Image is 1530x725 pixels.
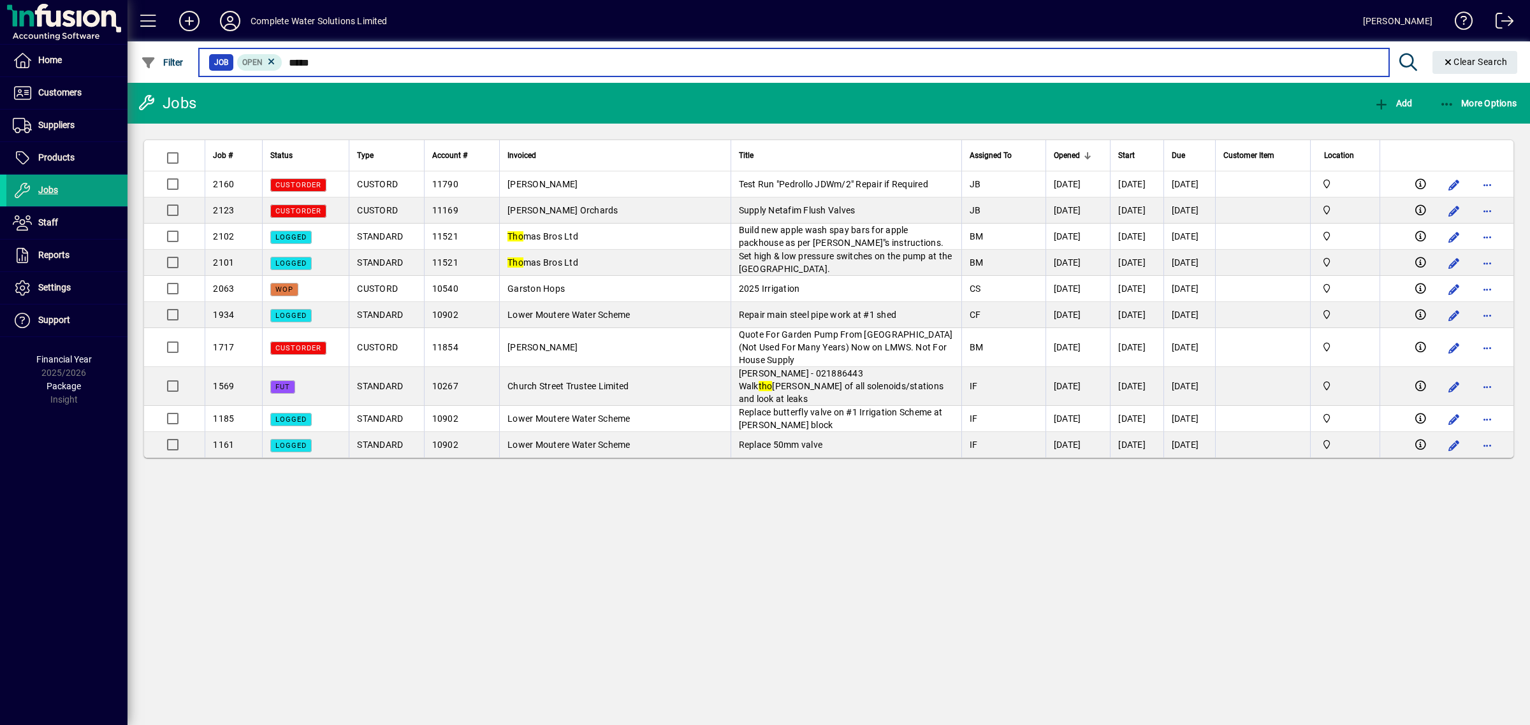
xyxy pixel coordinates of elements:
[1045,197,1111,224] td: [DATE]
[432,413,458,424] span: 10902
[1318,340,1372,354] span: Motueka
[432,257,458,268] span: 11521
[1439,98,1517,108] span: More Options
[739,179,928,189] span: Test Run "Pedrollo JDWm/2" Repair if Required
[1477,409,1497,429] button: More options
[507,148,723,162] div: Invoiced
[432,179,458,189] span: 11790
[1477,377,1497,397] button: More options
[432,148,467,162] span: Account #
[739,284,800,294] span: 2025 Irrigation
[213,381,234,391] span: 1569
[1045,224,1111,250] td: [DATE]
[1163,406,1216,432] td: [DATE]
[275,415,307,424] span: LOGGED
[1163,276,1216,302] td: [DATE]
[739,329,953,365] span: Quote For Garden Pump From [GEOGRAPHIC_DATA] (Not Used For Many Years) Now on LMWS. Not For House...
[210,10,251,32] button: Profile
[507,205,618,215] span: [PERSON_NAME] Orchards
[213,284,234,294] span: 2063
[1324,148,1354,162] span: Location
[739,440,823,450] span: Replace 50mm valve
[357,148,374,162] span: Type
[432,381,458,391] span: 10267
[214,56,228,69] span: Job
[1477,305,1497,326] button: More options
[1477,435,1497,456] button: More options
[507,284,565,294] span: Garston Hops
[1444,227,1464,247] button: Edit
[970,231,984,241] span: BM
[275,259,307,268] span: LOGGED
[970,413,978,424] span: IF
[38,217,58,227] span: Staff
[1045,432,1111,457] td: [DATE]
[1318,148,1372,162] div: Location
[213,342,234,352] span: 1717
[432,205,458,215] span: 11169
[6,110,127,141] a: Suppliers
[1110,224,1163,250] td: [DATE]
[1318,379,1372,393] span: Motueka
[1163,171,1216,197] td: [DATE]
[1477,201,1497,221] button: More options
[1444,338,1464,358] button: Edit
[213,440,234,450] span: 1161
[138,51,187,74] button: Filter
[970,310,981,320] span: CF
[1318,203,1372,217] span: Motueka
[970,257,984,268] span: BM
[1444,175,1464,195] button: Edit
[1318,229,1372,243] span: Motueka
[1371,92,1415,115] button: Add
[1443,57,1508,67] span: Clear Search
[1163,328,1216,367] td: [DATE]
[1118,148,1135,162] span: Start
[1477,338,1497,358] button: More options
[1110,328,1163,367] td: [DATE]
[270,148,293,162] span: Status
[237,54,282,71] mat-chip: Open Status: Open
[275,181,321,189] span: CUSTORDER
[1318,438,1372,452] span: Motueka
[432,148,492,162] div: Account #
[6,77,127,109] a: Customers
[507,381,629,391] span: Church Street Trustee Limited
[507,440,630,450] span: Lower Moutere Water Scheme
[1363,11,1432,31] div: [PERSON_NAME]
[1163,197,1216,224] td: [DATE]
[739,368,944,404] span: [PERSON_NAME] - 021886443 Walk [PERSON_NAME] of all solenoids/stations and look at leaks
[1318,412,1372,426] span: Motueka
[38,120,75,130] span: Suppliers
[1444,201,1464,221] button: Edit
[38,55,62,65] span: Home
[507,231,578,241] span: mas Bros Ltd
[507,179,578,189] span: [PERSON_NAME]
[1045,367,1111,406] td: [DATE]
[1477,227,1497,247] button: More options
[1045,406,1111,432] td: [DATE]
[739,148,754,162] span: Title
[242,58,263,67] span: Open
[1054,148,1080,162] span: Opened
[1110,406,1163,432] td: [DATE]
[47,381,81,391] span: Package
[432,284,458,294] span: 10540
[357,413,403,424] span: STANDARD
[1477,253,1497,273] button: More options
[213,148,254,162] div: Job #
[1054,148,1103,162] div: Opened
[38,152,75,162] span: Products
[213,179,234,189] span: 2160
[1110,197,1163,224] td: [DATE]
[1486,3,1514,44] a: Logout
[739,310,897,320] span: Repair main steel pipe work at #1 shed
[357,179,398,189] span: CUSTORD
[1374,98,1412,108] span: Add
[970,440,978,450] span: IF
[1118,148,1155,162] div: Start
[1045,328,1111,367] td: [DATE]
[507,342,578,352] span: [PERSON_NAME]
[1172,148,1208,162] div: Due
[357,231,403,241] span: STANDARD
